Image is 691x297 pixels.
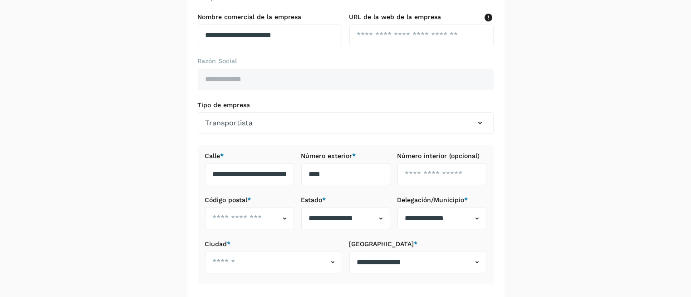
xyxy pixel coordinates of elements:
label: Ciudad [205,240,342,248]
label: URL de la web de la empresa [349,13,494,21]
label: Número interior (opcional) [397,152,486,160]
label: [GEOGRAPHIC_DATA] [349,240,486,248]
label: Número exterior [301,152,390,160]
label: Código postal [205,196,294,204]
label: Delegación/Municipio [397,196,486,204]
label: Nombre comercial de la empresa [198,13,342,21]
span: Transportista [206,118,253,129]
label: Estado [301,196,390,204]
label: Tipo de empresa [198,101,494,109]
label: Calle [205,152,294,160]
label: Razón Social [198,57,494,65]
